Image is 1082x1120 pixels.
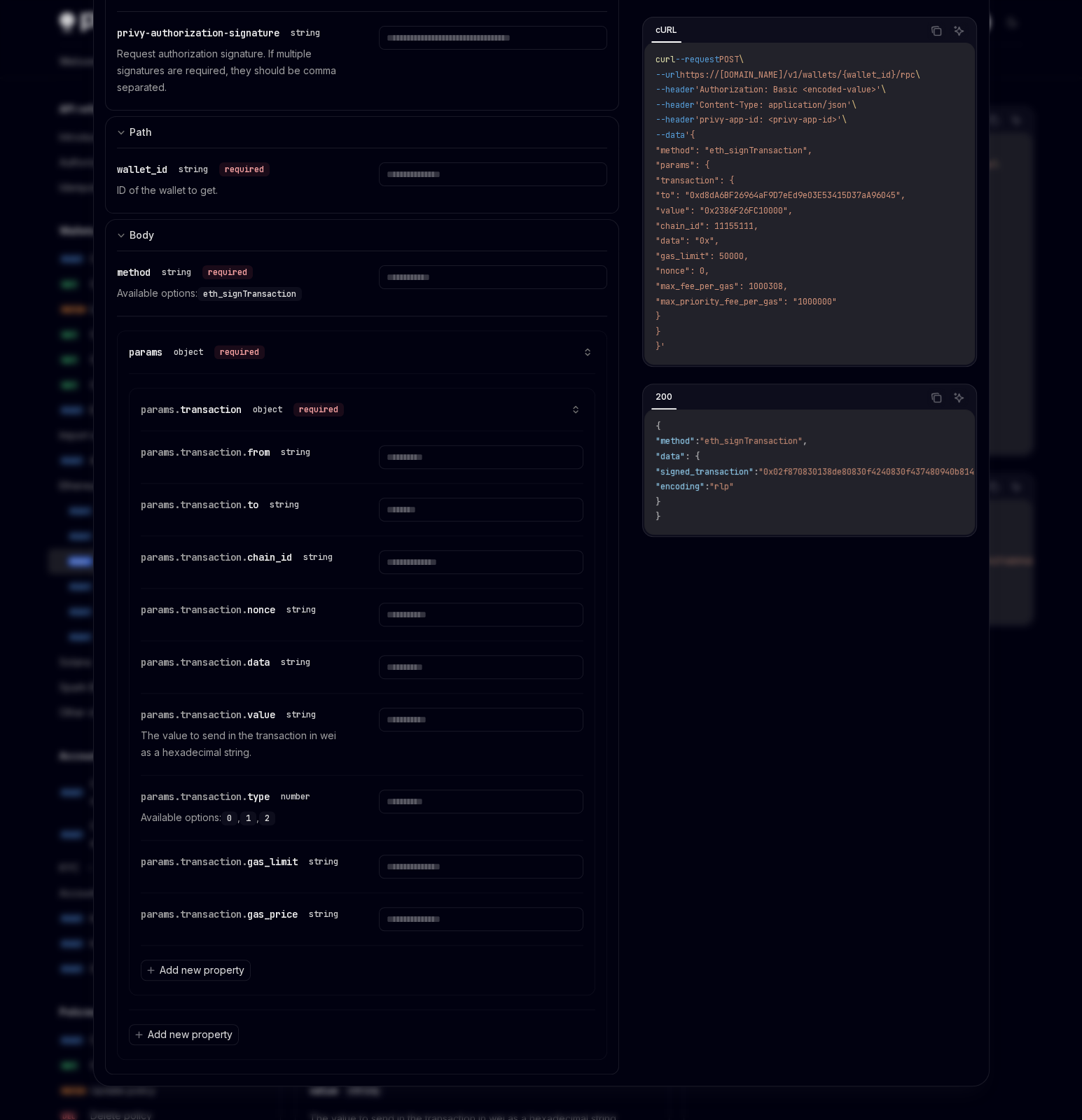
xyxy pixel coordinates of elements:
[130,227,154,244] div: Body
[656,451,685,462] span: "data"
[265,813,270,824] span: 2
[141,790,316,804] div: params.transaction.type
[130,124,152,141] div: Path
[656,265,709,276] span: "nonce": 0,
[141,403,180,416] span: params.
[141,907,344,921] div: params.transaction.gas_price
[141,708,321,722] div: params.transaction.value
[141,960,251,981] button: Add new property
[719,54,739,65] span: POST
[247,498,258,511] span: to
[129,346,162,358] span: params
[117,266,151,279] span: method
[309,856,338,867] div: string
[148,1028,233,1042] span: Add new property
[651,22,681,38] div: cURL
[656,129,685,141] span: --data
[915,69,920,80] span: \
[700,435,803,447] span: "eth_signTransaction"
[247,790,270,803] span: type
[247,603,275,616] span: nonce
[656,341,665,352] span: }'
[270,499,299,510] div: string
[656,114,695,125] span: --header
[141,498,305,512] div: params.transaction.to
[180,403,242,416] span: transaction
[656,145,812,156] span: "method": "eth_signTransaction",
[291,27,320,38] div: string
[281,791,310,802] div: number
[141,908,247,920] span: params.transaction.
[141,446,247,458] span: params.transaction.
[202,265,253,279] div: required
[303,552,333,563] div: string
[141,603,247,616] span: params.transaction.
[247,446,270,458] span: from
[754,466,758,477] span: :
[656,175,734,186] span: "transaction": {
[852,99,856,111] span: \
[117,265,253,279] div: method
[656,421,660,432] span: {
[950,22,968,40] button: Ask AI
[950,388,968,407] button: Ask AI
[309,909,338,920] div: string
[656,99,695,111] span: --header
[656,311,660,322] span: }
[141,708,247,721] span: params.transaction.
[203,288,296,300] span: eth_signTransaction
[117,285,345,302] p: Available options:
[247,908,298,920] span: gas_price
[160,963,244,977] span: Add new property
[709,481,734,492] span: "rlp"
[656,69,680,80] span: --url
[247,855,298,868] span: gas_limit
[656,235,719,246] span: "data": "0x",
[246,813,251,824] span: 1
[705,481,709,492] span: :
[141,402,344,416] div: params.transaction
[739,54,744,65] span: \
[141,727,345,761] p: The value to send in the transaction in wei as a hexadecimal string.
[162,267,191,278] div: string
[179,164,208,175] div: string
[675,54,719,65] span: --request
[141,855,344,869] div: params.transaction.gas_limit
[685,451,700,462] span: : {
[803,435,807,447] span: ,
[927,388,945,407] button: Copy the contents from the code block
[293,402,344,416] div: required
[247,551,292,563] span: chain_id
[141,603,321,617] div: params.transaction.nonce
[695,114,842,125] span: 'privy-app-id: <privy-app-id>'
[286,604,316,615] div: string
[695,84,881,95] span: 'Authorization: Basic <encoded-value>'
[247,656,270,668] span: data
[286,709,316,720] div: string
[117,182,345,199] p: ID of the wallet to get.
[656,251,749,262] span: "gas_limit": 50000,
[685,129,695,141] span: '{
[105,219,620,251] button: expand input section
[227,813,232,824] span: 0
[651,388,677,405] div: 200
[141,790,247,803] span: params.transaction.
[141,498,247,511] span: params.transaction.
[117,26,326,40] div: privy-authorization-signature
[214,345,265,359] div: required
[247,708,275,721] span: value
[656,481,705,492] span: "encoding"
[656,190,906,201] span: "to": "0xd8dA6BF26964aF9D7eEd9e03E53415D37aA96045",
[174,346,203,358] div: object
[141,550,338,564] div: params.transaction.chain_id
[695,435,700,447] span: :
[656,160,709,171] span: "params": {
[656,296,837,307] span: "max_priority_fee_per_gas": "1000000"
[656,205,793,216] span: "value": "0x2386F26FC10000",
[117,45,345,96] p: Request authorization signature. If multiple signatures are required, they should be comma separa...
[117,27,279,39] span: privy-authorization-signature
[253,404,282,415] div: object
[927,22,945,40] button: Copy the contents from the code block
[842,114,847,125] span: \
[656,220,758,232] span: "chain_id": 11155111,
